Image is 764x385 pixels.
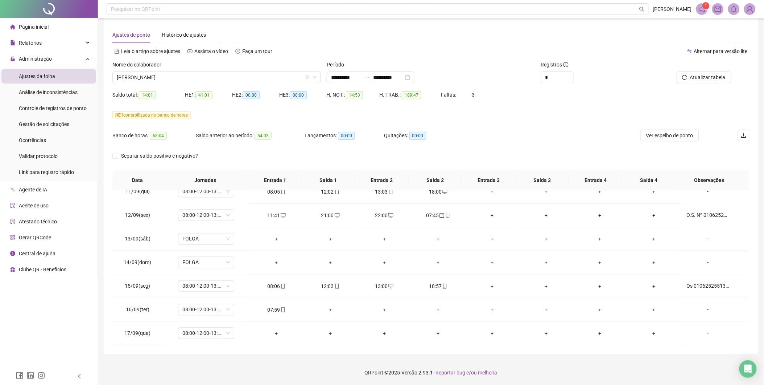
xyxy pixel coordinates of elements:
span: reload [682,75,687,80]
div: 22:00 [363,211,406,219]
div: + [579,235,621,243]
div: + [363,329,406,337]
div: + [309,306,352,314]
div: + [579,282,621,290]
span: Separar saldo positivo e negativo? [118,152,201,160]
span: 17/09(qua) [124,331,150,336]
span: lock [10,56,15,61]
div: Saldo total: [112,91,185,99]
span: mobile [445,213,450,218]
span: CARLOS EDUARDO ALVES ALMEIDA SANTOS [117,72,317,83]
div: + [633,329,675,337]
div: + [255,235,298,243]
span: history [235,49,240,54]
span: Aceite de uso [19,203,49,208]
div: + [471,329,513,337]
span: left [77,374,82,379]
div: + [579,329,621,337]
span: Faltas: [441,92,457,98]
span: gift [10,267,15,272]
span: to [364,74,370,80]
div: - [687,259,730,267]
span: home [10,24,15,29]
div: + [525,282,567,290]
div: Banco de horas: [112,131,196,140]
span: info-circle [10,251,15,256]
span: Ver espelho de ponto [646,131,693,139]
span: mobile [280,307,286,312]
span: desktop [442,189,447,194]
span: Alternar para versão lite [694,48,748,54]
span: Ajustes de ponto [112,32,150,38]
span: 08:00-12:00-13:00-18:00 [182,304,230,315]
th: Saída 4 [622,170,676,190]
span: Versão [401,370,417,376]
div: + [309,259,352,267]
span: Ajustes da folha [19,73,55,79]
span: Gerar QRCode [19,235,51,240]
div: + [471,188,513,196]
span: desktop [388,284,393,289]
div: + [417,306,459,314]
span: 11/09(qui) [125,189,150,195]
span: mail [715,6,721,12]
span: FOLGA [182,234,230,244]
span: FOLGA [182,257,230,268]
button: Ver espelho de ponto [640,130,699,141]
div: 07:59 [255,306,298,314]
th: Entrada 1 [248,170,302,190]
div: - [687,329,730,337]
span: swap-right [364,74,370,80]
span: Relatórios [19,40,42,46]
button: Atualizar tabela [676,72,731,83]
th: Data [112,170,162,190]
span: Reportar bug e/ou melhoria [435,370,497,376]
span: 14/09(dom) [124,260,151,266]
span: desktop [388,213,393,218]
span: Registros [541,61,569,69]
span: 00:00 [409,132,426,140]
span: 16/09(ter) [126,307,149,313]
span: calendar [439,213,445,218]
div: HE 1: [185,91,232,99]
span: 41:01 [195,91,212,99]
div: + [255,329,298,337]
th: Saída 1 [302,170,355,190]
div: 18:57 [417,282,459,290]
span: mobile [442,284,447,289]
span: Leia o artigo sobre ajustes [121,48,180,54]
div: H. TRAB.: [379,91,441,99]
div: + [633,259,675,267]
span: mobile [334,284,340,289]
div: 13:03 [363,188,406,196]
th: Jornadas [162,170,248,190]
th: Observações [676,170,743,190]
div: + [255,259,298,267]
label: Nome do colaborador [112,61,166,69]
span: mobile [280,189,286,194]
span: upload [741,133,747,138]
div: HE 3: [279,91,326,99]
div: 12:03 [309,282,352,290]
span: notification [699,6,705,12]
span: 12/09(sex) [125,212,150,218]
div: + [471,282,513,290]
div: - [687,235,730,243]
div: + [363,306,406,314]
span: linkedin [27,372,34,379]
span: facebook [16,372,23,379]
div: + [471,211,513,219]
div: 13:00 [363,282,406,290]
span: HE 1 [115,113,123,118]
div: HE 2: [232,91,279,99]
sup: 1 [702,2,710,9]
div: + [525,329,567,337]
div: - [687,188,730,196]
th: Saída 2 [409,170,462,190]
span: Gestão de solicitações [19,121,69,127]
span: filter [305,75,310,80]
span: 08:00-12:00-13:00-18:00 [182,281,230,292]
span: Observações [681,176,738,184]
span: Página inicial [19,24,49,30]
span: Histórico de ajustes [162,32,206,38]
